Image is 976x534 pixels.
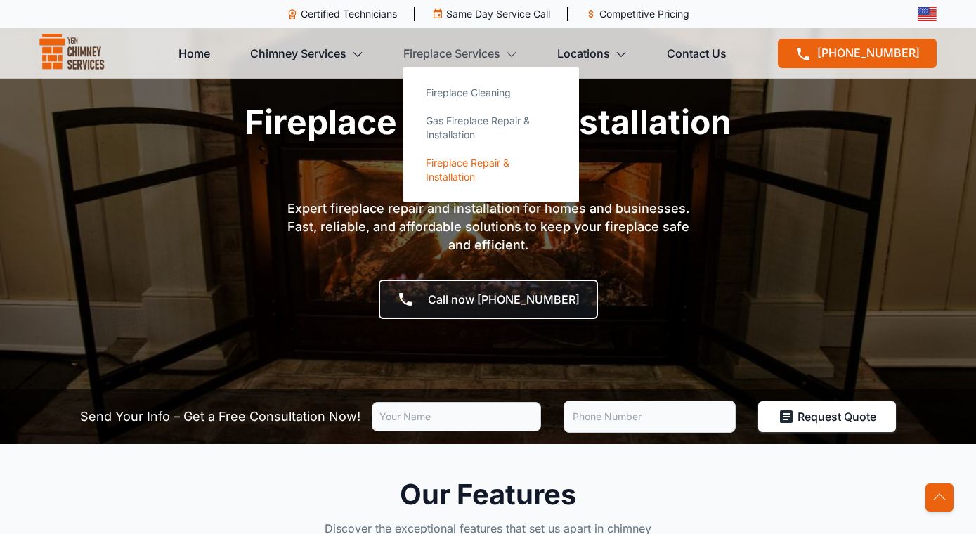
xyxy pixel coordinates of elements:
a: Chimney Services [250,39,363,67]
input: Your Name [372,402,541,431]
input: Phone Number [564,400,736,433]
a: Home [178,39,210,67]
p: Expert fireplace repair and installation for homes and businesses. Fast, reliable, and affordable... [278,200,699,254]
a: Contact Us [667,39,727,67]
p: Certified Technicians [301,7,397,21]
a: Fireplace Cleaning [415,79,568,107]
p: Same Day Service Call [446,7,550,21]
h2: Our Features [318,478,658,512]
a: Call now [PHONE_NUMBER] [379,280,598,319]
a: Fireplace Repair & Installation [415,149,568,191]
p: Competitive Pricing [599,7,689,21]
button: Request Quote [758,401,896,432]
a: Fireplace Services [403,39,517,67]
a: Gas Fireplace Repair & Installation [415,107,568,149]
a: [PHONE_NUMBER] [778,39,937,68]
img: logo [39,34,105,73]
h1: Fireplace Repair & Installation Services [214,102,762,183]
p: Send Your Info – Get a Free Consultation Now! [80,407,360,426]
span: [PHONE_NUMBER] [817,46,920,60]
a: Locations [557,39,627,67]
